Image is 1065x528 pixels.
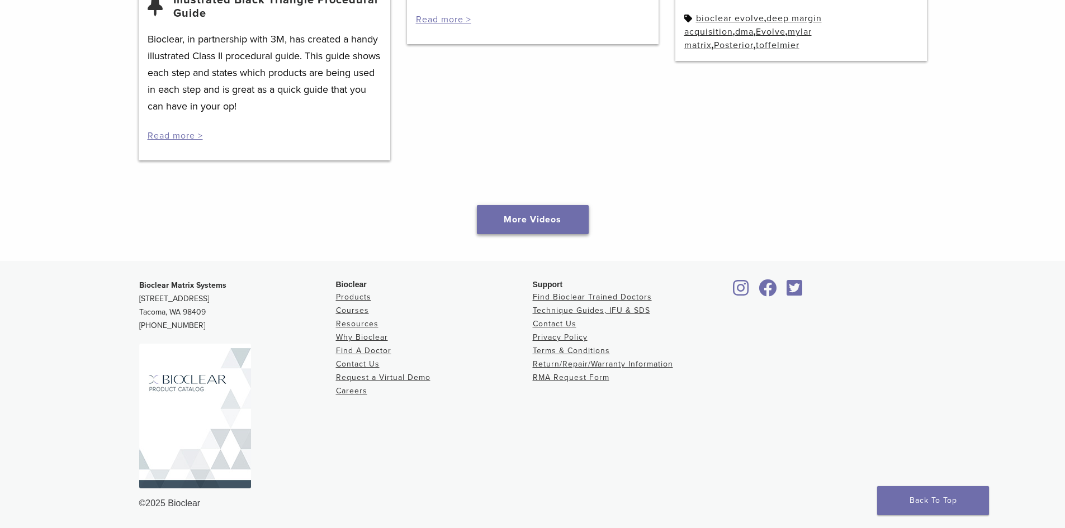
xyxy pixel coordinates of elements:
[336,386,367,396] a: Careers
[477,205,589,234] a: More Videos
[533,373,609,382] a: RMA Request Form
[533,359,673,369] a: Return/Repair/Warranty Information
[336,346,391,355] a: Find A Doctor
[684,26,812,51] a: mylar matrix
[696,13,764,24] a: bioclear evolve
[148,130,203,141] a: Read more >
[533,346,610,355] a: Terms & Conditions
[756,26,785,37] a: Evolve
[684,12,918,52] div: , , , , , ,
[730,286,753,297] a: Bioclear
[148,31,381,115] p: Bioclear, in partnership with 3M, has created a handy illustrated Class II procedural guide. This...
[877,486,989,515] a: Back To Top
[139,344,251,488] img: Bioclear
[336,359,380,369] a: Contact Us
[416,14,471,25] a: Read more >
[533,292,652,302] a: Find Bioclear Trained Doctors
[336,306,369,315] a: Courses
[336,373,430,382] a: Request a Virtual Demo
[714,40,754,51] a: Posterior
[336,280,367,289] span: Bioclear
[684,13,822,37] a: deep margin acquisition
[755,286,781,297] a: Bioclear
[336,319,378,329] a: Resources
[783,286,807,297] a: Bioclear
[139,497,926,510] div: ©2025 Bioclear
[533,306,650,315] a: Technique Guides, IFU & SDS
[756,40,799,51] a: toffelmier
[735,26,754,37] a: dma
[336,332,388,342] a: Why Bioclear
[533,280,563,289] span: Support
[139,279,336,332] p: [STREET_ADDRESS] Tacoma, WA 98409 [PHONE_NUMBER]
[533,332,588,342] a: Privacy Policy
[533,319,576,329] a: Contact Us
[336,292,371,302] a: Products
[139,280,226,290] strong: Bioclear Matrix Systems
